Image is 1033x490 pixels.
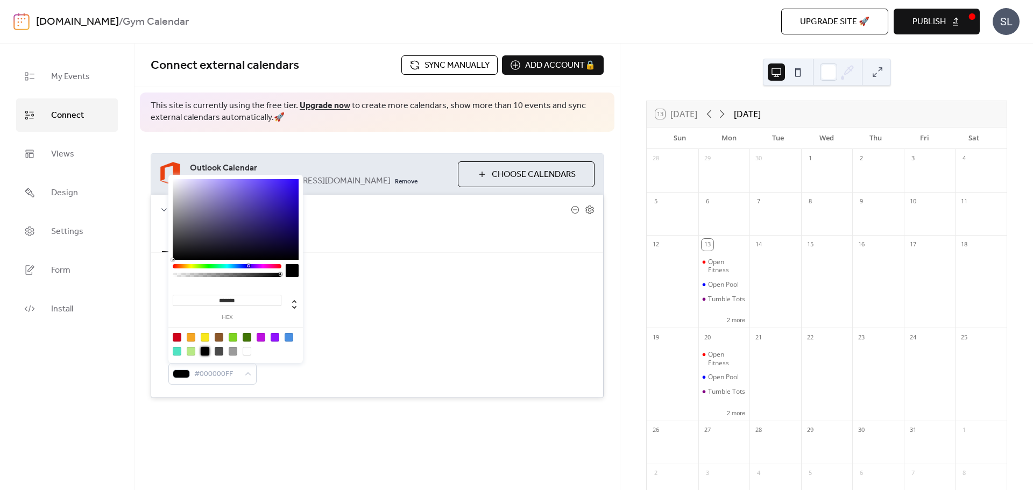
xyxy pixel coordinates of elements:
[13,13,30,30] img: logo
[151,100,604,124] span: This site is currently using the free tier. to create more calendars, show more than 10 events an...
[16,215,118,248] a: Settings
[907,196,919,208] div: 10
[723,408,749,417] button: 2 more
[753,239,765,251] div: 14
[855,196,867,208] div: 9
[753,424,765,436] div: 28
[702,239,713,251] div: 13
[160,161,181,187] img: outlook
[781,9,888,34] button: Upgrade site 🚀
[194,368,239,381] span: #000000FF
[492,168,576,181] span: Choose Calendars
[271,333,279,342] div: #9013FE
[753,127,802,149] div: Tue
[993,8,1020,35] div: SL
[753,196,765,208] div: 7
[723,315,749,324] button: 2 more
[698,258,750,274] div: Open Fitness
[702,424,713,436] div: 27
[243,333,251,342] div: #417505
[753,467,765,479] div: 4
[958,467,970,479] div: 8
[51,107,84,124] span: Connect
[36,12,119,32] a: [DOMAIN_NAME]
[907,467,919,479] div: 7
[855,239,867,251] div: 16
[285,333,293,342] div: #4A90E2
[708,258,746,274] div: Open Fitness
[162,225,211,252] button: Settings
[119,12,123,32] b: /
[51,68,90,86] span: My Events
[702,331,713,343] div: 20
[51,223,83,240] span: Settings
[229,347,237,356] div: #9B9B9B
[650,424,662,436] div: 26
[201,333,209,342] div: #F8E71C
[16,60,118,93] a: My Events
[215,333,223,342] div: #8B572A
[16,253,118,287] a: Form
[702,467,713,479] div: 3
[958,153,970,165] div: 4
[698,295,750,303] div: Tumble Tots
[16,292,118,325] a: Install
[51,146,74,163] span: Views
[650,467,662,479] div: 2
[650,239,662,251] div: 12
[698,280,750,289] div: Open Pool
[949,127,998,149] div: Sat
[698,350,750,367] div: Open Fitness
[51,262,70,279] span: Form
[51,301,73,318] span: Install
[151,54,299,77] span: Connect external calendars
[16,137,118,171] a: Views
[708,295,745,303] div: Tumble Tots
[804,331,816,343] div: 22
[698,387,750,396] div: Tumble Tots
[708,280,739,289] div: Open Pool
[804,424,816,436] div: 29
[804,196,816,208] div: 8
[173,333,181,342] div: #D0021B
[458,161,595,187] button: Choose Calendars
[173,347,181,356] div: #50E3C2
[172,204,571,217] span: CEA Schedule
[708,387,745,396] div: Tumble Tots
[907,153,919,165] div: 3
[753,331,765,343] div: 21
[51,184,78,202] span: Design
[698,373,750,381] div: Open Pool
[16,98,118,132] a: Connect
[734,108,761,120] div: [DATE]
[851,127,900,149] div: Thu
[958,331,970,343] div: 25
[190,162,449,175] span: Outlook Calendar
[173,315,281,321] label: hex
[900,127,949,149] div: Fri
[907,424,919,436] div: 31
[424,59,490,72] span: Sync manually
[804,239,816,251] div: 15
[257,333,265,342] div: #BD10E0
[958,424,970,436] div: 1
[702,153,713,165] div: 29
[395,177,418,186] span: Remove
[753,153,765,165] div: 30
[229,333,237,342] div: #7ED321
[704,127,753,149] div: Mon
[708,373,739,381] div: Open Pool
[702,196,713,208] div: 6
[804,467,816,479] div: 5
[800,16,869,29] span: Upgrade site 🚀
[187,347,195,356] div: #B8E986
[708,350,746,367] div: Open Fitness
[650,153,662,165] div: 28
[907,239,919,251] div: 17
[912,16,946,29] span: Publish
[655,127,704,149] div: Sun
[958,196,970,208] div: 11
[401,55,498,75] button: Sync manually
[855,424,867,436] div: 30
[804,153,816,165] div: 1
